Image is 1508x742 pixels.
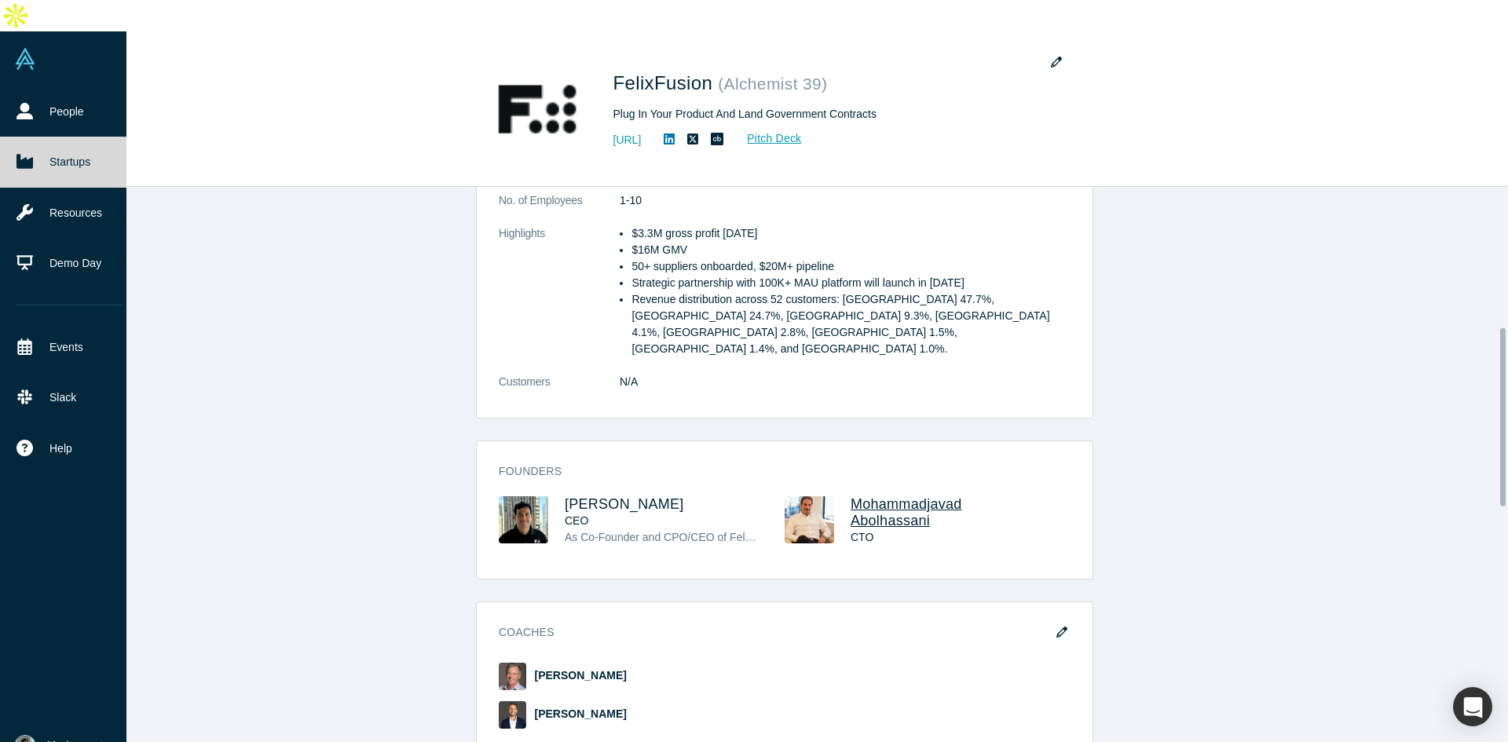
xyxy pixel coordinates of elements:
img: Mohammadjavad Abolhassani's Profile Image [785,496,834,543]
a: [PERSON_NAME] [535,669,627,682]
dd: 1-10 [620,192,1071,209]
img: FelixFusion's Logo [481,54,591,164]
dt: Highlights [499,225,620,374]
a: Mohammadjavad Abolhassani [851,496,962,528]
a: [URL] [613,132,642,148]
p: Strategic partnership with 100K+ MAU platform will launch in [DATE] [631,275,1071,291]
img: Ashkan Yousefi's Profile Image [499,496,548,543]
div: Plug In Your Product And Land Government Contracts [613,106,1053,122]
p: $3.3M gross profit [DATE] [631,225,1071,242]
img: Doug Rendler [499,701,526,729]
img: Steve King [499,663,526,690]
dd: N/A [620,374,1071,390]
span: Help [49,440,72,457]
a: [PERSON_NAME] [565,496,684,512]
span: CTO [851,531,873,543]
span: CEO [565,514,588,527]
dt: Customers [499,374,620,407]
span: FelixFusion [613,72,719,93]
h3: Founders [499,463,1049,480]
h3: Coaches [499,624,1049,641]
p: 50+ suppliers onboarded, $20M+ pipeline [631,258,1071,275]
dt: No. of Employees [499,192,620,225]
p: $16M GMV [631,242,1071,258]
a: [PERSON_NAME] [535,707,627,720]
small: ( Alchemist 39 ) [718,75,827,93]
a: Pitch Deck [730,130,802,148]
img: Alchemist Vault Logo [14,48,36,70]
p: Revenue distribution across 52 customers: [GEOGRAPHIC_DATA] 47.7%, [GEOGRAPHIC_DATA] 24.7%, [GEOG... [631,291,1071,357]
